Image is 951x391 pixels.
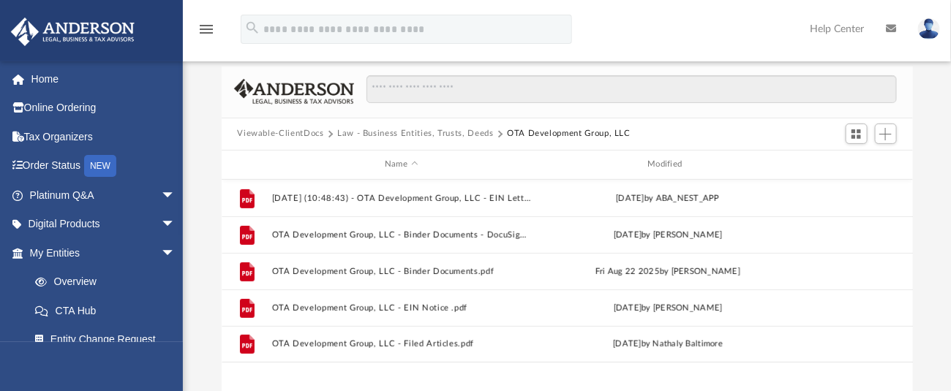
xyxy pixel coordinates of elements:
button: Viewable-ClientDocs [237,127,323,140]
a: Order StatusNEW [10,151,198,181]
img: Anderson Advisors Platinum Portal [7,18,139,46]
button: OTA Development Group, LLC - Filed Articles.pdf [271,339,531,349]
div: id [228,158,264,171]
div: [DATE] by Nathaly Baltimore [538,338,797,351]
div: [DATE] by [PERSON_NAME] [538,228,797,241]
a: Digital Productsarrow_drop_down [10,210,198,239]
a: Overview [20,267,198,297]
button: Add [875,124,897,144]
a: Entity Change Request [20,325,198,354]
span: arrow_drop_down [161,238,190,268]
span: arrow_drop_down [161,210,190,240]
div: Name [271,158,531,171]
a: Tax Organizers [10,122,198,151]
div: [DATE] by [PERSON_NAME] [538,301,797,314]
button: OTA Development Group, LLC - Binder Documents.pdf [271,266,531,276]
div: NEW [84,155,116,177]
i: search [244,20,260,36]
span: arrow_drop_down [161,181,190,210]
div: [DATE] by ABA_NEST_APP [538,191,797,205]
img: User Pic [918,18,940,39]
input: Search files and folders [367,75,896,103]
div: Fri Aug 22 2025 by [PERSON_NAME] [538,265,797,278]
div: Modified [537,158,797,171]
button: OTA Development Group, LLC [507,127,631,140]
button: [DATE] (10:48:43) - OTA Development Group, LLC - EIN Letter from IRS.pdf [271,193,531,202]
button: OTA Development Group, LLC - EIN Notice .pdf [271,303,531,312]
a: menu [198,28,215,38]
div: id [804,158,906,171]
button: Law - Business Entities, Trusts, Deeds [337,127,494,140]
a: CTA Hub [20,296,198,325]
button: OTA Development Group, LLC - Binder Documents - DocuSigned.pdf [271,229,531,239]
a: Online Ordering [10,94,198,123]
button: Switch to Grid View [846,124,868,144]
a: Platinum Q&Aarrow_drop_down [10,181,198,210]
a: Home [10,64,198,94]
i: menu [198,20,215,38]
a: My Entitiesarrow_drop_down [10,238,198,267]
